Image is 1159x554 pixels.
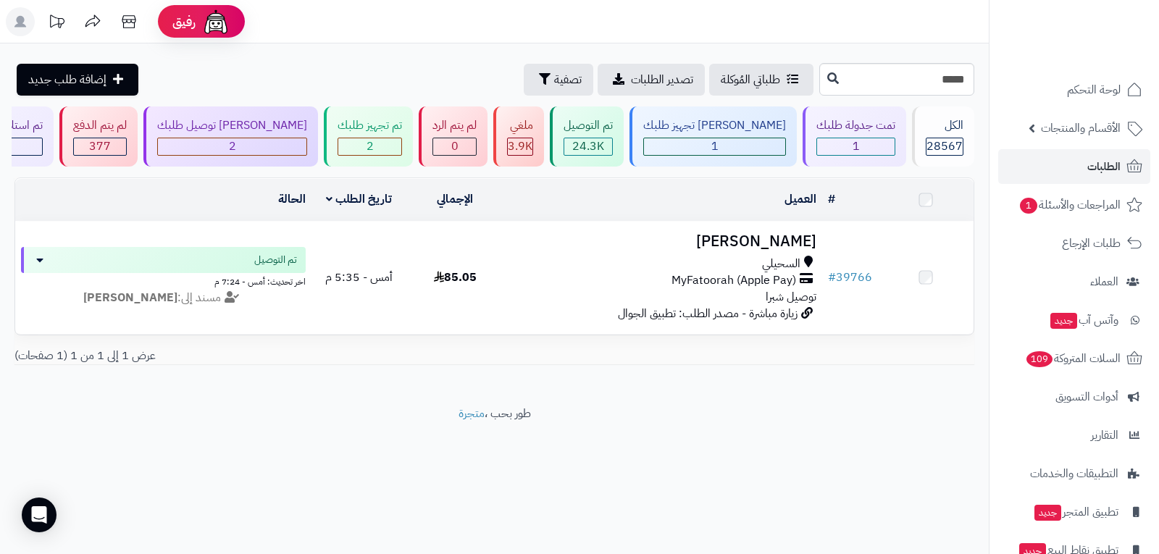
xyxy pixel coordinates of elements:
[437,190,473,208] a: الإجمالي
[1018,195,1121,215] span: المراجعات والأسئلة
[627,106,800,167] a: [PERSON_NAME] تجهيز طلبك 1
[709,64,813,96] a: طلباتي المُوكلة
[4,348,495,364] div: عرض 1 إلى 1 من 1 (1 صفحات)
[998,379,1150,414] a: أدوات التسويق
[998,72,1150,107] a: لوحة التحكم
[1041,118,1121,138] span: الأقسام والمنتجات
[416,106,490,167] a: لم يتم الرد 0
[998,495,1150,529] a: تطبيق المتجرجديد
[643,117,786,134] div: [PERSON_NAME] تجهيز طلبك
[451,138,459,155] span: 0
[1025,348,1121,369] span: السلات المتروكة
[762,256,800,272] span: السحيلي
[554,71,582,88] span: تصفية
[998,418,1150,453] a: التقارير
[434,269,477,286] span: 85.05
[598,64,705,96] a: تصدير الطلبات
[572,138,604,155] span: 24.3K
[828,269,836,286] span: #
[631,71,693,88] span: تصدير الطلبات
[1055,387,1118,407] span: أدوات التسويق
[853,138,860,155] span: 1
[10,290,317,306] div: مسند إلى:
[1050,313,1077,329] span: جديد
[1087,156,1121,177] span: الطلبات
[141,106,321,167] a: [PERSON_NAME] توصيل طلبك 2
[1060,11,1145,41] img: logo-2.png
[158,138,306,155] div: 2
[89,138,111,155] span: 377
[157,117,307,134] div: [PERSON_NAME] توصيل طلبك
[926,117,963,134] div: الكل
[17,64,138,96] a: إضافة طلب جديد
[800,106,909,167] a: تمت جدولة طلبك 1
[998,226,1150,261] a: طلبات الإرجاع
[21,273,306,288] div: اخر تحديث: أمس - 7:24 م
[433,138,476,155] div: 0
[73,117,127,134] div: لم يتم الدفع
[38,7,75,40] a: تحديثات المنصة
[721,71,780,88] span: طلباتي المُوكلة
[926,138,963,155] span: 28567
[508,138,532,155] div: 3881
[432,117,477,134] div: لم يتم الرد
[507,117,533,134] div: ملغي
[367,138,374,155] span: 2
[909,106,977,167] a: الكل28567
[644,138,785,155] div: 1
[254,253,297,267] span: تم التوصيل
[784,190,816,208] a: العميل
[490,106,547,167] a: ملغي 3.9K
[524,64,593,96] button: تصفية
[816,117,895,134] div: تمت جدولة طلبك
[547,106,627,167] a: تم التوصيل 24.3K
[1067,80,1121,100] span: لوحة التحكم
[998,456,1150,491] a: التطبيقات والخدمات
[998,303,1150,337] a: وآتس آبجديد
[618,305,798,322] span: زيارة مباشرة - مصدر الطلب: تطبيق الجوال
[325,269,393,286] span: أمس - 5:35 م
[278,190,306,208] a: الحالة
[172,13,196,30] span: رفيق
[22,498,57,532] div: Open Intercom Messenger
[998,264,1150,299] a: العملاء
[1090,272,1118,292] span: العملاء
[338,117,402,134] div: تم تجهيز طلبك
[57,106,141,167] a: لم يتم الدفع 377
[711,138,719,155] span: 1
[998,149,1150,184] a: الطلبات
[766,288,816,306] span: توصيل شبرا
[201,7,230,36] img: ai-face.png
[564,117,613,134] div: تم التوصيل
[229,138,236,155] span: 2
[83,289,177,306] strong: [PERSON_NAME]
[1026,351,1053,367] span: 109
[1091,425,1118,445] span: التقارير
[321,106,416,167] a: تم تجهيز طلبك 2
[326,190,392,208] a: تاريخ الطلب
[28,71,106,88] span: إضافة طلب جديد
[671,272,796,289] span: MyFatoorah (Apple Pay)
[828,190,835,208] a: #
[338,138,401,155] div: 2
[74,138,126,155] div: 377
[817,138,895,155] div: 1
[998,188,1150,222] a: المراجعات والأسئلة1
[509,233,816,250] h3: [PERSON_NAME]
[1049,310,1118,330] span: وآتس آب
[459,405,485,422] a: متجرة
[1030,463,1118,484] span: التطبيقات والخدمات
[998,341,1150,376] a: السلات المتروكة109
[508,138,532,155] span: 3.9K
[828,269,872,286] a: #39766
[1020,198,1037,214] span: 1
[1033,502,1118,522] span: تطبيق المتجر
[564,138,612,155] div: 24303
[1034,505,1061,521] span: جديد
[1062,233,1121,253] span: طلبات الإرجاع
